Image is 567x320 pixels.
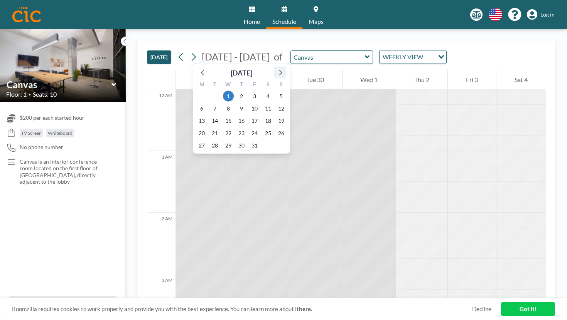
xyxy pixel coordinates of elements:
span: Sunday 12 October 2025 [276,103,287,114]
span: of [274,51,282,63]
span: Friday 24 October 2025 [249,128,260,139]
span: Saturday 25 October 2025 [263,128,273,139]
span: Wednesday 29 October 2025 [223,140,234,151]
span: Friday 10 October 2025 [249,103,260,114]
a: here. [299,305,312,312]
button: All resources [9,296,116,311]
div: Search for option [380,50,446,64]
span: Saturday 18 October 2025 [263,116,273,126]
div: 2 AM [147,213,175,274]
span: Thursday 16 October 2025 [236,116,247,126]
span: Wednesday 22 October 2025 [223,128,234,139]
span: Friday 17 October 2025 [249,116,260,126]
span: Monday 27 October 2025 [196,140,207,151]
input: Canvas [7,79,111,90]
input: Search for option [425,52,434,62]
span: Roomzilla requires cookies to work properly and provide you with the best experience. You can lea... [12,305,472,313]
div: Sat 4 [496,70,546,89]
span: Thursday 9 October 2025 [236,103,247,114]
span: Wednesday 8 October 2025 [223,103,234,114]
div: T [208,80,221,90]
span: • [29,92,31,97]
span: Thursday 23 October 2025 [236,128,247,139]
span: No phone number [20,144,63,151]
span: Tuesday 14 October 2025 [209,116,220,126]
p: Canvas is an interior conference room located on the first floor of [GEOGRAPHIC_DATA], directly a... [20,158,110,185]
span: Monday 13 October 2025 [196,116,207,126]
span: Tuesday 28 October 2025 [209,140,220,151]
span: Sunday 5 October 2025 [276,91,287,102]
span: WEEKLY VIEW [381,52,425,62]
span: Sunday 19 October 2025 [276,116,287,126]
span: Tuesday 21 October 2025 [209,128,220,139]
span: Monday 6 October 2025 [196,103,207,114]
div: 1 AM [147,151,175,213]
a: Got it! [501,302,555,316]
span: Friday 31 October 2025 [249,140,260,151]
a: Decline [472,305,491,313]
span: Home [244,18,260,25]
div: M [195,80,208,90]
span: Monday 20 October 2025 [196,128,207,139]
span: Wednesday 1 October 2025 [223,91,234,102]
a: Log in [527,9,555,20]
img: organization-logo [12,7,41,22]
div: S [275,80,288,90]
div: W [222,80,235,90]
button: [DATE] [147,50,171,64]
div: Thu 2 [396,70,447,89]
div: T [235,80,248,90]
span: Wednesday 15 October 2025 [223,116,234,126]
div: Fri 3 [448,70,496,89]
span: Maps [309,18,324,25]
span: Thursday 30 October 2025 [236,140,247,151]
div: S [261,80,274,90]
span: [DATE] - [DATE] [202,51,270,62]
span: Whiteboard [48,130,73,136]
span: Schedule [272,18,296,25]
span: Saturday 11 October 2025 [263,103,273,114]
span: TV Screen [21,130,42,136]
span: Floor: 1 [6,90,27,98]
div: 12 AM [147,89,175,151]
div: Wed 1 [343,70,396,89]
div: [DATE] [231,67,252,78]
span: Thursday 2 October 2025 [236,91,247,102]
div: Sun 28 [176,70,230,89]
span: Tuesday 7 October 2025 [209,103,220,114]
div: Tue 30 [288,70,342,89]
span: Seats: 10 [33,90,57,98]
input: Canvas [291,51,365,64]
div: F [248,80,261,90]
span: Log in [540,11,555,18]
span: $200 per each started hour [20,114,84,121]
span: Friday 3 October 2025 [249,91,260,102]
span: Saturday 4 October 2025 [263,91,273,102]
span: Sunday 26 October 2025 [276,128,287,139]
